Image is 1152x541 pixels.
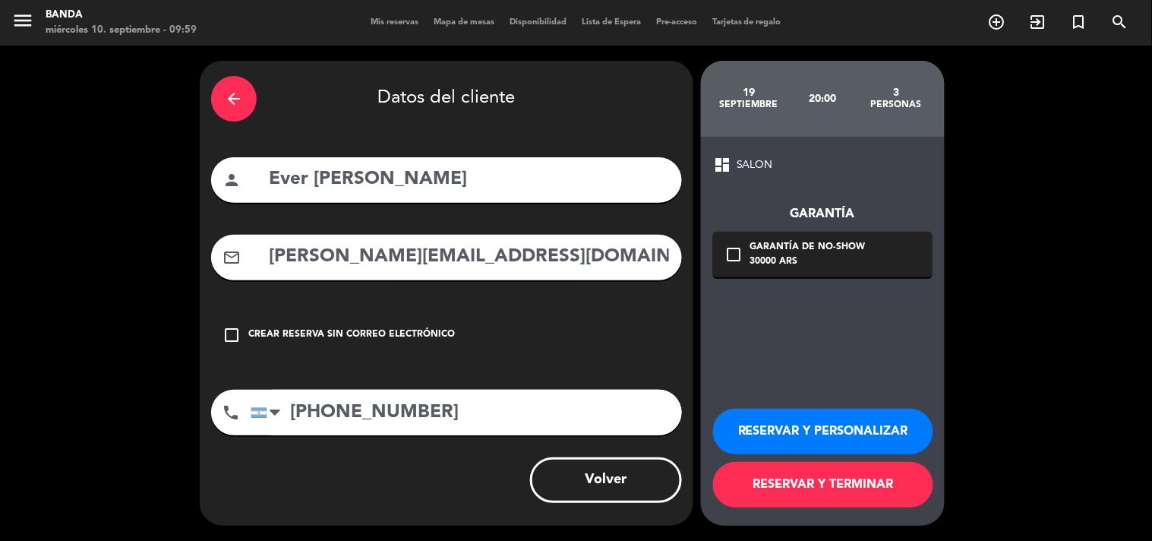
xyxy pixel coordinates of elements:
button: RESERVAR Y PERSONALIZAR [713,409,933,454]
div: Argentina: +54 [251,391,286,435]
i: arrow_back [225,90,243,108]
i: menu [11,9,34,32]
span: Tarjetas de regalo [705,18,789,27]
div: miércoles 10. septiembre - 09:59 [46,23,197,38]
button: RESERVAR Y TERMINAR [713,462,933,508]
div: Crear reserva sin correo electrónico [248,327,455,343]
button: Volver [530,457,682,503]
i: search [1111,13,1129,31]
div: 30000 ARS [750,255,866,270]
input: Email del cliente [267,242,671,273]
span: Mis reservas [363,18,426,27]
span: Lista de Espera [574,18,649,27]
i: turned_in_not [1070,13,1088,31]
span: Pre-acceso [649,18,705,27]
div: personas [860,99,933,111]
i: exit_to_app [1029,13,1047,31]
i: check_box_outline_blank [724,245,743,264]
div: septiembre [712,99,786,111]
div: 3 [860,87,933,99]
span: Disponibilidad [502,18,574,27]
i: person [223,171,241,189]
div: Garantía de no-show [750,240,866,255]
i: add_circle_outline [988,13,1006,31]
span: Mapa de mesas [426,18,502,27]
div: Datos del cliente [211,72,682,125]
div: Banda [46,8,197,23]
div: Garantía [713,204,933,224]
i: mail_outline [223,248,241,267]
span: SALON [737,157,773,174]
span: dashboard [713,156,731,174]
i: check_box_outline_blank [223,326,241,344]
button: menu [11,9,34,37]
div: 20:00 [786,72,860,125]
div: 19 [712,87,786,99]
i: phone [222,403,240,422]
input: Nombre del cliente [267,164,671,195]
input: Número de teléfono... [251,390,682,435]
